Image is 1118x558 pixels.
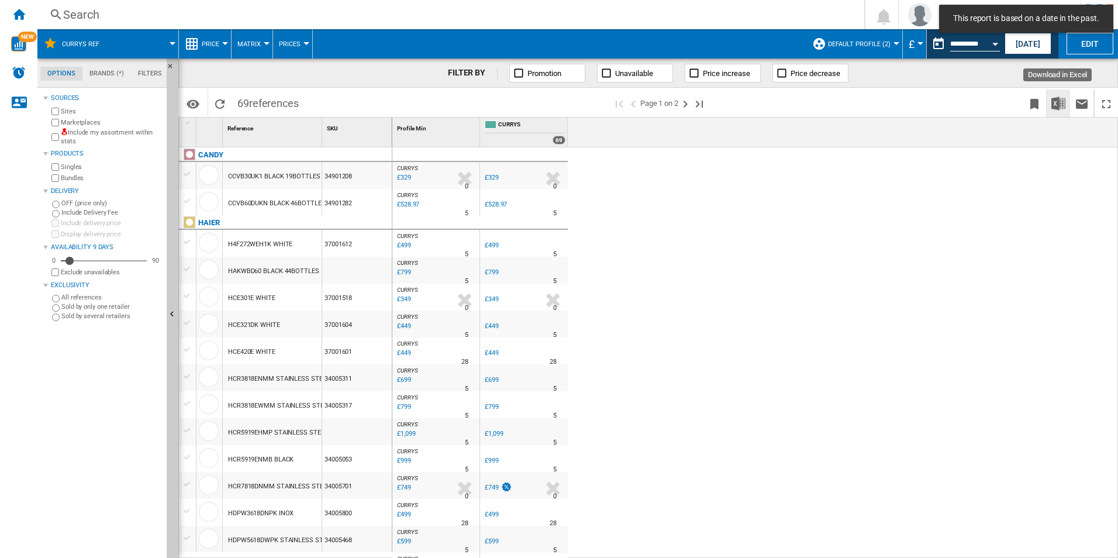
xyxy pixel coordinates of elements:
div: HDPW5618DWPK STAINLESS STEEL [228,527,333,554]
label: Include delivery price [61,219,162,228]
div: Last updated : Saturday, 4 October 2025 01:00 [395,347,411,359]
div: Last updated : Saturday, 4 October 2025 01:00 [395,536,411,547]
div: 34005468 [322,526,392,553]
div: 34005800 [322,499,392,526]
div: Default profile (2) [812,29,896,58]
div: Last updated : Saturday, 4 October 2025 01:00 [395,172,411,184]
span: CURRYS [397,367,417,374]
div: CURRYS 69 offers sold by CURRYS [482,118,568,147]
div: Last updated : Saturday, 4 October 2025 01:00 [395,401,411,413]
div: £499 [485,242,499,249]
div: HCE321DK WHITE [228,312,280,339]
button: Price increase [685,64,761,82]
div: £349 [485,295,499,303]
button: Options [181,93,205,114]
span: CURRYS [397,287,417,293]
button: Unavailable [597,64,673,82]
md-tab-item: Filters [131,67,169,81]
div: HCR3818EWMM STAINLESS STEEL [228,392,330,419]
span: CURRYS [498,120,565,130]
label: Sites [61,107,162,116]
button: Open calendar [985,32,1006,53]
input: Display delivery price [51,230,59,238]
button: [DATE] [1005,33,1051,54]
div: Prices [279,29,306,58]
label: Include Delivery Fee [61,208,162,217]
div: £499 [483,509,499,521]
div: £499 [483,240,499,252]
span: Matrix [237,40,261,48]
div: 90 [149,256,162,265]
span: CURRYS [397,192,417,198]
div: 34005053 [322,445,392,472]
button: Matrix [237,29,267,58]
div: Delivery Time : 5 days [553,275,557,287]
span: CURRYS [397,260,417,266]
input: Sold by only one retailer [52,304,60,312]
div: Delivery Time : 5 days [465,437,468,449]
div: Delivery Time : 28 days [461,356,468,368]
div: £749 [485,484,499,491]
input: Singles [51,163,59,171]
button: First page [612,89,626,117]
div: 34005311 [322,364,392,391]
div: Last updated : Saturday, 4 October 2025 01:00 [395,482,411,494]
md-tab-item: Brands (*) [82,67,131,81]
div: £528.97 [483,199,507,211]
span: references [249,97,299,109]
div: HCR7818DNMM STAINLESS STEEL [228,473,330,500]
div: Delivery Time : 5 days [553,329,557,341]
span: Unavailable [615,69,653,78]
input: Marketplaces [51,119,59,126]
div: Delivery Time : 28 days [550,518,557,529]
div: SKU Sort None [325,118,392,136]
button: Currys Ref [62,29,111,58]
div: Delivery Time : 5 days [465,383,468,395]
span: CURRYS [397,502,417,508]
div: Exclusivity [51,281,162,290]
div: Click to filter on that brand [198,148,223,162]
div: 37001518 [322,284,392,311]
label: Exclude unavailables [61,268,162,277]
input: Sites [51,108,59,115]
div: Delivery Time : 0 day [465,181,468,192]
div: Delivery Time : 0 day [465,302,468,314]
span: 69 [232,89,305,114]
div: 34901208 [322,162,392,189]
span: Price increase [703,69,750,78]
label: Singles [61,163,162,171]
div: 69 offers sold by CURRYS [553,136,565,144]
div: Sort None [199,118,222,136]
span: CURRYS [397,314,417,320]
div: £499 [485,511,499,518]
div: 0 [49,256,58,265]
md-slider: Availability [61,255,147,267]
div: HCR5919ENMB BLACK [228,446,294,473]
button: Maximize [1095,89,1118,117]
div: Delivery Time : 5 days [465,410,468,422]
span: Default profile (2) [828,40,891,48]
div: Delivery Time : 5 days [553,437,557,449]
div: Last updated : Saturday, 4 October 2025 01:00 [395,267,411,278]
div: Sources [51,94,162,103]
input: Include Delivery Fee [52,210,60,218]
div: Delivery Time : 5 days [553,383,557,395]
div: Last updated : Saturday, 4 October 2025 01:00 [395,199,419,211]
span: Price decrease [791,69,840,78]
span: Price [202,40,219,48]
button: Edit [1067,33,1113,54]
div: Search [63,6,834,23]
span: CURRYS [397,475,417,481]
div: Delivery Time : 0 day [553,491,557,502]
div: Last updated : Saturday, 4 October 2025 01:00 [395,294,411,305]
div: H4F272WEH1K WHITE [228,231,292,258]
span: Page 1 on 2 [640,89,678,117]
div: £999 [485,457,499,464]
div: Delivery Time : 5 days [465,249,468,260]
div: £749 [483,482,512,494]
div: Last updated : Saturday, 4 October 2025 01:00 [395,240,411,252]
div: Last updated : Saturday, 4 October 2025 01:00 [395,509,411,521]
button: Price decrease [772,64,848,82]
img: promotionV3.png [501,482,512,492]
div: £ [909,29,920,58]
